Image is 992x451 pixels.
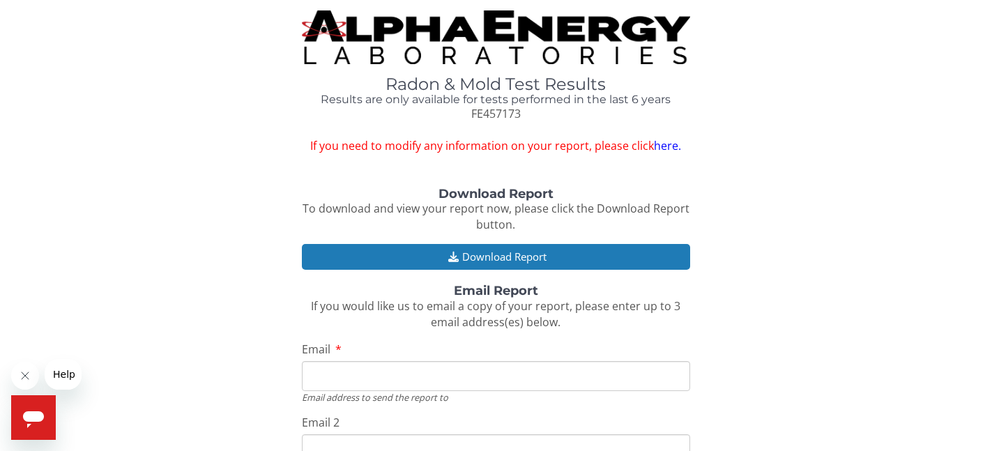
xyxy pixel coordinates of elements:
iframe: Button to launch messaging window [11,395,56,440]
span: To download and view your report now, please click the Download Report button. [303,201,689,232]
strong: Email Report [454,283,538,298]
h1: Radon & Mold Test Results [302,75,690,93]
a: here. [654,138,681,153]
div: Email address to send the report to [302,391,690,404]
iframe: Close message [11,362,39,390]
iframe: Message from company [45,359,82,390]
h4: Results are only available for tests performed in the last 6 years [302,93,690,106]
button: Download Report [302,244,690,270]
img: TightCrop.jpg [302,10,690,64]
span: If you would like us to email a copy of your report, please enter up to 3 email address(es) below. [311,298,680,330]
span: Email 2 [302,415,339,430]
span: FE457173 [471,106,521,121]
strong: Download Report [438,186,554,201]
span: Email [302,342,330,357]
span: If you need to modify any information on your report, please click [302,138,690,154]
